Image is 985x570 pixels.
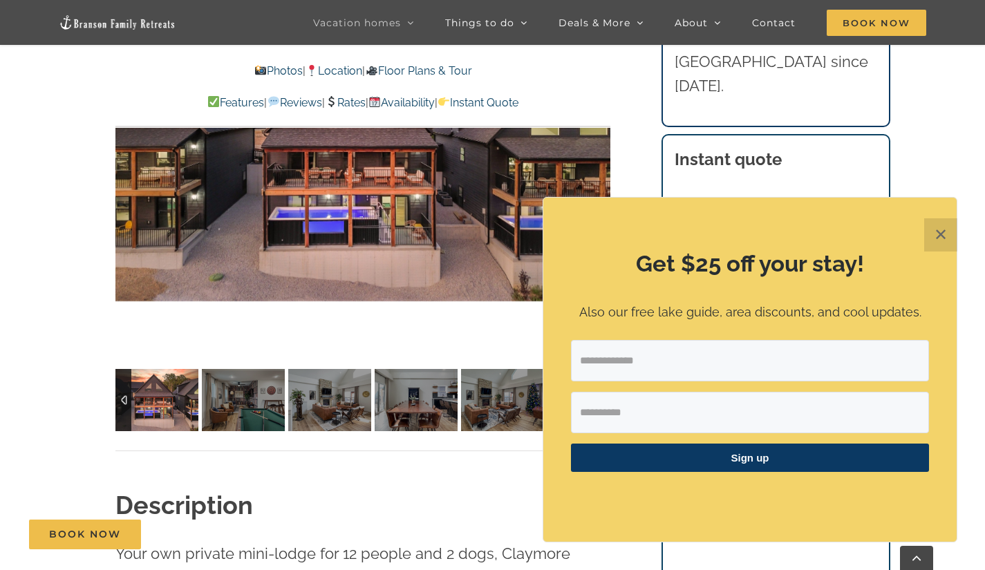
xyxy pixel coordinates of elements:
[438,96,449,107] img: 👉
[288,369,371,431] img: Claymore-Cottage-lake-view-pool-vacation-rental-1117-scaled.jpg-nggid041119-ngg0dyn-120x90-00f0w0...
[571,444,929,472] button: Sign up
[368,96,435,109] a: Availability
[49,529,121,540] span: Book Now
[438,96,518,109] a: Instant Quote
[571,392,929,433] input: First Name
[59,15,176,30] img: Branson Family Retreats Logo
[202,369,285,431] img: Claymore-Cottage-at-Table-Rock-Lake-Branson-Missouri-1414-scaled.jpg-nggid041804-ngg0dyn-120x90-0...
[115,491,253,520] strong: Description
[571,340,929,381] input: Email Address
[254,64,303,77] a: Photos
[445,18,514,28] span: Things to do
[675,149,782,169] strong: Instant quote
[571,489,929,504] p: ​
[675,18,708,28] span: About
[306,64,362,77] a: Location
[313,18,401,28] span: Vacation homes
[461,369,544,431] img: Claymore-Cottage-at-Table-Rock-Lake-Branson-Missouri-1404-scaled.jpg-nggid041800-ngg0dyn-120x90-0...
[559,18,630,28] span: Deals & More
[369,96,380,107] img: 📆
[571,248,929,280] h2: Get $25 off your stay!
[366,65,377,76] img: 🎥
[571,303,929,323] p: Also our free lake guide, area discounts, and cool updates.
[375,369,458,431] img: Claymore-Cottage-lake-view-pool-vacation-rental-1121-scaled.jpg-nggid041123-ngg0dyn-120x90-00f0w0...
[325,96,366,109] a: Rates
[115,94,610,112] p: | | | |
[924,218,957,251] button: Close
[306,65,317,76] img: 📍
[115,62,610,80] p: | |
[326,96,337,107] img: 💲
[208,96,219,107] img: ✅
[29,520,141,549] a: Book Now
[115,369,198,431] img: Claymore-Cottage-Rocky-Shores-summer-2023-1105-Edit-scaled.jpg-nggid041514-ngg0dyn-120x90-00f0w01...
[268,96,279,107] img: 💬
[752,18,796,28] span: Contact
[827,10,926,36] span: Book Now
[255,65,266,76] img: 📸
[365,64,471,77] a: Floor Plans & Tour
[207,96,264,109] a: Features
[267,96,321,109] a: Reviews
